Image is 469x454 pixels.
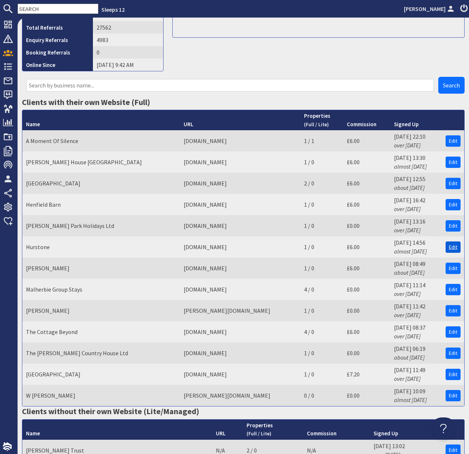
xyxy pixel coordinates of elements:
[300,215,344,236] td: 1 / 0
[300,151,344,173] td: 1 / 0
[394,205,421,213] i: over [DATE]
[390,321,442,342] td: [DATE] 08:37
[446,348,461,359] a: Edit
[300,300,344,321] td: 1 / 0
[394,226,421,234] i: over [DATE]
[432,417,454,439] iframe: Toggle Customer Support
[180,258,300,279] td: [DOMAIN_NAME]
[394,290,421,297] i: over [DATE]
[390,300,442,321] td: [DATE] 11:42
[247,431,271,437] small: (Full / Lite)
[343,279,390,300] td: £0.00
[304,121,329,128] small: (Full / Lite)
[446,305,461,316] a: Edit
[300,279,344,300] td: 4 / 0
[180,279,300,300] td: [DOMAIN_NAME]
[390,364,442,385] td: [DATE] 11:49
[26,447,84,454] a: [PERSON_NAME] Trust
[446,220,461,232] a: Edit
[243,420,303,440] th: Properties
[343,151,390,173] td: £6.00
[300,110,344,130] th: Properties
[390,279,442,300] td: [DATE] 11:14
[343,173,390,194] td: £6.00
[446,135,461,147] a: Edit
[394,396,427,404] i: almost [DATE]
[26,201,61,208] a: Henfield Barn
[26,264,70,272] a: [PERSON_NAME]
[443,82,460,89] span: Search
[300,321,344,342] td: 4 / 0
[180,215,300,236] td: [DOMAIN_NAME]
[300,258,344,279] td: 1 / 0
[394,269,425,276] i: about [DATE]
[212,420,243,440] th: URL
[343,342,390,364] td: £0.00
[180,342,300,364] td: [DOMAIN_NAME]
[438,77,465,94] button: Search
[26,307,70,314] a: [PERSON_NAME]
[390,151,442,173] td: [DATE] 13:30
[26,243,50,251] a: Hurstone
[394,184,425,191] i: about [DATE]
[390,215,442,236] td: [DATE] 13:16
[180,300,300,321] td: [PERSON_NAME][DOMAIN_NAME]
[343,236,390,258] td: £6.00
[343,194,390,215] td: £6.00
[300,364,344,385] td: 1 / 0
[446,284,461,295] a: Edit
[390,236,442,258] td: [DATE] 14:56
[180,321,300,342] td: [DOMAIN_NAME]
[26,286,82,293] a: Malherbie Group Stays
[22,46,93,59] th: Booking Referrals
[446,199,461,210] a: Edit
[343,130,390,151] td: £6.00
[26,328,78,335] a: The Cottage Beyond
[390,385,442,406] td: [DATE] 10:09
[22,420,212,440] th: Name
[180,364,300,385] td: [DOMAIN_NAME]
[343,258,390,279] td: £6.00
[394,311,421,319] i: over [DATE]
[343,364,390,385] td: £7.20
[22,110,180,130] th: Name
[446,390,461,401] a: Edit
[390,194,442,215] td: [DATE] 16:42
[26,371,80,378] a: [GEOGRAPHIC_DATA]
[394,142,421,149] i: over [DATE]
[394,375,421,382] i: over [DATE]
[26,158,142,166] a: [PERSON_NAME] House [GEOGRAPHIC_DATA]
[22,406,465,416] h3: Clients without their own Website (Lite/Managed)
[180,110,300,130] th: URL
[390,110,442,130] th: Signed Up
[394,163,427,170] i: almost [DATE]
[93,21,164,34] td: 27562
[394,333,421,340] i: over [DATE]
[394,354,425,361] i: about [DATE]
[26,222,114,229] a: [PERSON_NAME] Park Holidays Ltd
[26,137,78,145] a: A Moment Of Silence
[26,392,75,399] a: W [PERSON_NAME]
[18,4,98,14] input: SEARCH
[446,157,461,168] a: Edit
[22,59,93,71] th: Online Since
[180,236,300,258] td: [DOMAIN_NAME]
[93,46,164,59] td: 0
[300,385,344,406] td: 0 / 0
[22,21,93,34] th: Total Referrals
[446,369,461,380] a: Edit
[446,263,461,274] a: Edit
[343,110,390,130] th: Commission
[26,79,434,91] input: Search by business name...
[22,97,465,107] h3: Clients with their own Website (Full)
[446,326,461,338] a: Edit
[343,385,390,406] td: £0.00
[343,321,390,342] td: £6.00
[303,420,369,440] th: Commission
[343,215,390,236] td: £0.00
[343,300,390,321] td: £0.00
[300,130,344,151] td: 1 / 1
[394,248,427,255] i: almost [DATE]
[3,442,12,451] img: staytech_i_w-64f4e8e9ee0a9c174fd5317b4b171b261742d2d393467e5bdba4413f4f884c10.svg
[180,173,300,194] td: [DOMAIN_NAME]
